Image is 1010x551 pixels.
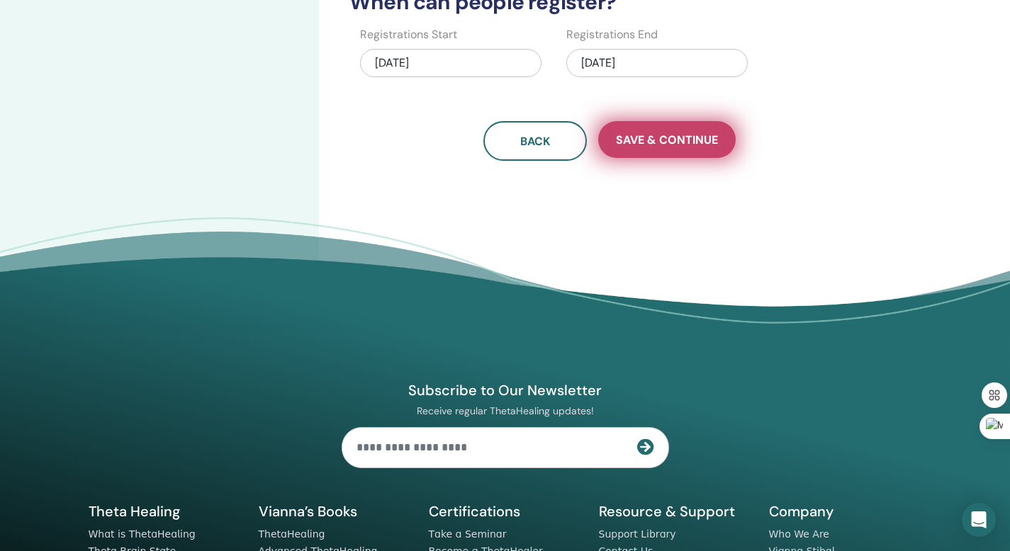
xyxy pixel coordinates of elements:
[769,528,829,540] a: Who We Are
[40,23,69,34] div: v 4.0.25
[259,528,325,540] a: ThetaHealing
[23,37,34,48] img: website_grey.svg
[520,134,550,149] span: Back
[342,381,669,399] h4: Subscribe to Our Newsletter
[38,82,50,93] img: tab_domain_overview_orange.svg
[429,502,582,521] h5: Certifications
[483,121,587,161] button: Back
[23,23,34,34] img: logo_orange.svg
[157,84,239,93] div: Keywords by Traffic
[599,528,676,540] a: Support Library
[54,84,127,93] div: Domain Overview
[429,528,507,540] a: Take a Seminar
[598,121,736,158] button: Save & Continue
[566,49,748,77] div: [DATE]
[259,502,412,521] h5: Vianna’s Books
[769,502,922,521] h5: Company
[616,132,718,147] span: Save & Continue
[37,37,156,48] div: Domain: [DOMAIN_NAME]
[89,528,196,540] a: What is ThetaHealing
[141,82,152,93] img: tab_keywords_by_traffic_grey.svg
[360,49,542,77] div: [DATE]
[342,404,669,417] p: Receive regular ThetaHealing updates!
[360,26,457,43] label: Registrations Start
[566,26,658,43] label: Registrations End
[89,502,242,521] h5: Theta Healing
[962,503,996,537] div: Open Intercom Messenger
[599,502,752,521] h5: Resource & Support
